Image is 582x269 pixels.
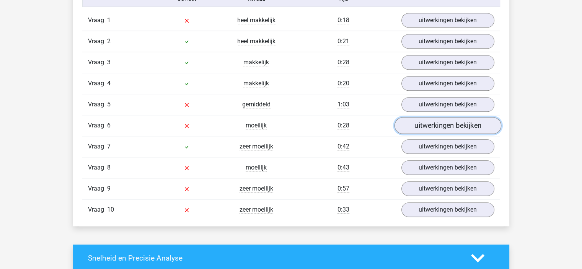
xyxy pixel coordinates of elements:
[107,185,111,192] span: 9
[337,59,349,66] span: 0:28
[107,16,111,24] span: 1
[337,37,349,45] span: 0:21
[401,139,494,154] a: uitwerkingen bekijken
[401,13,494,28] a: uitwerkingen bekijken
[246,164,267,171] span: moeilijk
[243,80,269,87] span: makkelijk
[107,206,114,213] span: 10
[337,185,349,192] span: 0:57
[242,101,271,108] span: gemiddeld
[88,16,107,25] span: Vraag
[107,143,111,150] span: 7
[237,37,276,45] span: heel makkelijk
[88,79,107,88] span: Vraag
[337,80,349,87] span: 0:20
[337,101,349,108] span: 1:03
[401,202,494,217] a: uitwerkingen bekijken
[401,160,494,175] a: uitwerkingen bekijken
[107,59,111,66] span: 3
[88,121,107,130] span: Vraag
[246,122,267,129] span: moeilijk
[88,37,107,46] span: Vraag
[107,164,111,171] span: 8
[107,80,111,87] span: 4
[401,55,494,70] a: uitwerkingen bekijken
[401,181,494,196] a: uitwerkingen bekijken
[107,37,111,45] span: 2
[88,254,460,262] h4: Snelheid en Precisie Analyse
[88,163,107,172] span: Vraag
[107,101,111,108] span: 5
[401,76,494,91] a: uitwerkingen bekijken
[88,58,107,67] span: Vraag
[337,164,349,171] span: 0:43
[401,97,494,112] a: uitwerkingen bekijken
[337,122,349,129] span: 0:28
[240,206,273,214] span: zeer moeilijk
[394,117,501,134] a: uitwerkingen bekijken
[107,122,111,129] span: 6
[401,34,494,49] a: uitwerkingen bekijken
[337,143,349,150] span: 0:42
[243,59,269,66] span: makkelijk
[240,143,273,150] span: zeer moeilijk
[240,185,273,192] span: zeer moeilijk
[337,16,349,24] span: 0:18
[237,16,276,24] span: heel makkelijk
[88,142,107,151] span: Vraag
[88,184,107,193] span: Vraag
[337,206,349,214] span: 0:33
[88,205,107,214] span: Vraag
[88,100,107,109] span: Vraag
